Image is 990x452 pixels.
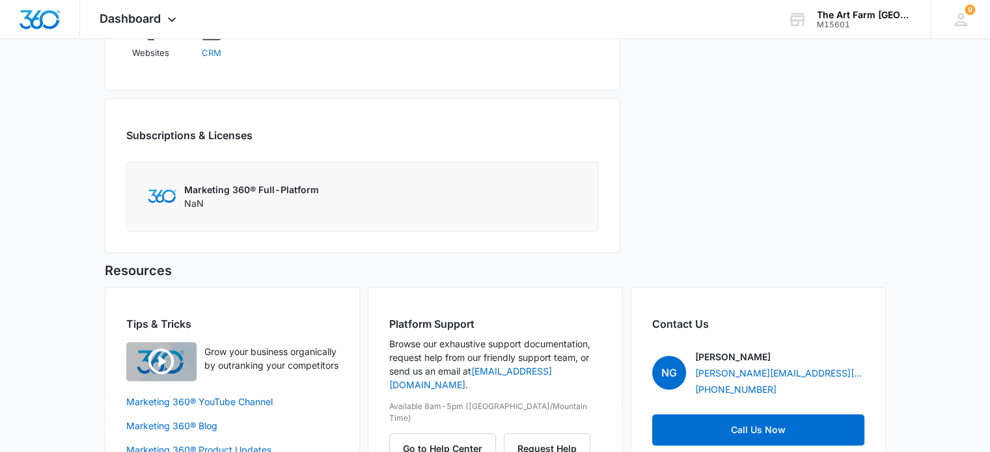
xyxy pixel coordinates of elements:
h2: Platform Support [389,316,601,332]
span: Websites [132,47,169,60]
img: Marketing 360 Logo [148,189,176,203]
img: Quick Overview Video [126,342,197,381]
a: [PHONE_NUMBER] [695,382,777,396]
a: Marketing 360® YouTube Channel [126,395,338,408]
h2: Tips & Tricks [126,316,338,332]
h2: Contact Us [652,316,864,332]
h5: Resources [105,261,886,280]
p: [PERSON_NAME] [695,350,771,364]
div: NaN [184,183,319,210]
a: Marketing 360® Blog [126,419,338,432]
p: Grow your business organically by outranking your competitors [204,345,338,372]
span: Dashboard [100,12,161,25]
a: CRM [186,22,236,69]
div: notifications count [965,5,975,15]
a: [PERSON_NAME][EMAIL_ADDRESS][PERSON_NAME][DOMAIN_NAME] [695,366,864,380]
div: account id [817,20,912,29]
span: 9 [965,5,975,15]
p: Available 8am-5pm ([GEOGRAPHIC_DATA]/Mountain Time) [389,401,601,424]
p: Browse our exhaustive support documentation, request help from our friendly support team, or send... [389,337,601,392]
span: CRM [202,47,221,60]
a: Call Us Now [652,414,864,445]
div: account name [817,10,912,20]
p: Marketing 360® Full-Platform [184,183,319,196]
a: Websites [126,22,176,69]
span: NG [652,356,686,390]
h2: Subscriptions & Licenses [126,127,253,143]
a: [EMAIL_ADDRESS][DOMAIN_NAME] [389,366,552,390]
